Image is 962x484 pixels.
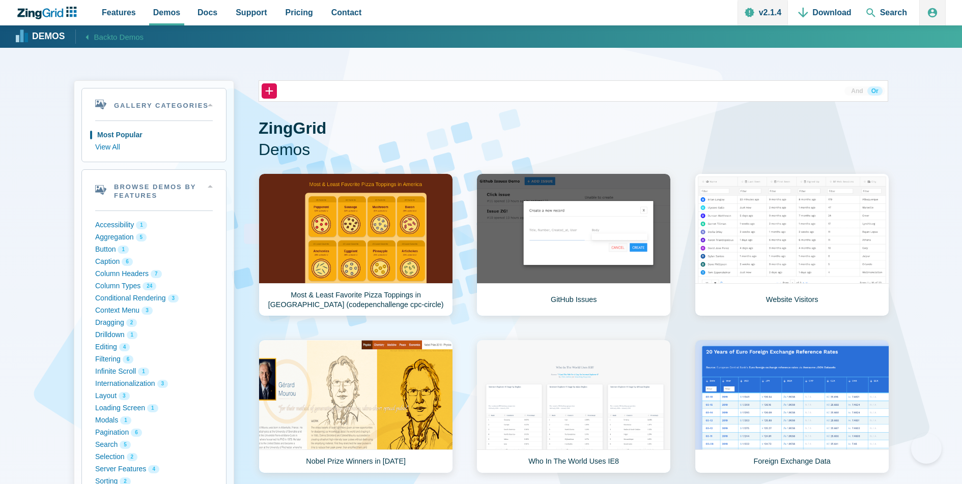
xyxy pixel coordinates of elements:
a: Most & Least Favorite Pizza Toppings in [GEOGRAPHIC_DATA] (codepenchallenge cpc-circle) [259,173,453,316]
button: Button 1 [95,244,213,256]
button: Search 5 [95,439,213,451]
a: Demos [17,29,65,44]
button: Accessibility 1 [95,219,213,231]
a: GitHub Issues [476,173,671,316]
button: Dragging 2 [95,317,213,329]
button: + [262,83,277,99]
span: to Demos [111,33,144,41]
button: Selection 2 [95,451,213,463]
span: Pricing [286,6,313,19]
button: Loading Screen 1 [95,402,213,414]
button: Column Headers 7 [95,268,213,280]
a: Nobel Prize Winners in [DATE] [259,340,453,473]
button: Or [867,86,883,96]
button: Drilldown 1 [95,329,213,341]
span: Demos [153,6,180,19]
button: Server Features 4 [95,463,213,475]
button: Caption 6 [95,256,213,268]
button: Conditional Rendering 3 [95,292,213,305]
button: Aggregation 5 [95,231,213,244]
a: Who In The World Uses IE8 [476,340,671,473]
span: Support [236,6,267,19]
button: Pagination 6 [95,427,213,439]
button: Context Menu 3 [95,305,213,317]
iframe: Toggle Customer Support [911,433,942,464]
span: Back [94,31,144,43]
button: And [847,86,867,96]
span: Features [102,6,136,19]
button: Column Types 24 [95,280,213,292]
a: Website Visitors [695,173,889,316]
button: Infinite Scroll 1 [95,366,213,378]
button: Most Popular [95,129,213,141]
strong: Demos [32,32,65,41]
a: Backto Demos [75,29,144,43]
button: View All [95,141,213,154]
strong: ZingGrid [259,119,326,137]
span: Docs [197,6,217,19]
summary: Browse Demos By Features [82,170,226,210]
button: Modals 1 [95,414,213,427]
summary: Gallery Categories [82,88,226,120]
button: Filtering 6 [95,353,213,366]
button: Editing 4 [95,341,213,353]
a: Foreign Exchange Data [695,340,889,473]
a: ZingChart Logo. Click to return to the homepage [16,7,82,19]
span: Contact [331,6,362,19]
button: Internationalization 3 [95,378,213,390]
span: Demos [259,139,888,161]
button: Layout 3 [95,390,213,402]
